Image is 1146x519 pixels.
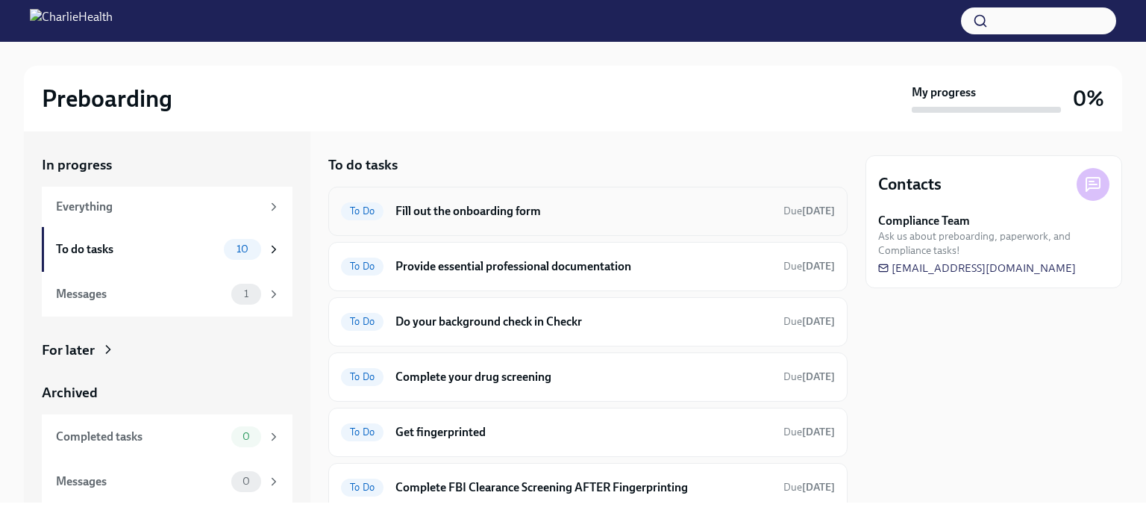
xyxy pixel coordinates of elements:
div: Messages [56,473,225,490]
h6: Fill out the onboarding form [395,203,771,220]
span: To Do [341,316,383,327]
strong: [DATE] [802,481,835,494]
a: To DoFill out the onboarding formDue[DATE] [341,199,835,223]
div: Everything [56,199,261,215]
div: Messages [56,286,225,302]
span: Due [783,426,835,438]
span: 10 [228,243,257,255]
span: October 6th, 2025 08:00 [783,259,835,273]
a: Everything [42,187,292,227]
span: Due [783,205,835,217]
a: To DoProvide essential professional documentationDue[DATE] [341,255,835,279]
a: For later [42,341,292,360]
h4: Contacts [878,173,942,196]
div: Completed tasks [56,429,225,445]
span: Due [783,260,835,273]
span: October 2nd, 2025 08:00 [783,314,835,329]
span: To Do [341,482,383,493]
h5: To do tasks [328,155,398,175]
span: 0 [234,431,259,442]
span: To Do [341,371,383,382]
h6: Provide essential professional documentation [395,258,771,275]
strong: Compliance Team [878,213,970,229]
a: In progress [42,155,292,175]
span: Due [783,370,835,383]
div: To do tasks [56,241,218,258]
strong: [DATE] [802,260,835,273]
strong: [DATE] [802,426,835,438]
span: To Do [341,261,383,272]
div: For later [42,341,95,360]
strong: My progress [912,84,976,101]
span: October 2nd, 2025 08:00 [783,204,835,218]
a: To DoGet fingerprintedDue[DATE] [341,420,835,444]
h6: Do your background check in Checkr [395,314,771,330]
h6: Complete your drug screening [395,369,771,385]
strong: [DATE] [802,315,835,328]
a: [EMAIL_ADDRESS][DOMAIN_NAME] [878,261,1076,276]
a: Messages0 [42,459,292,504]
a: To do tasks10 [42,227,292,272]
span: October 9th, 2025 08:00 [783,480,835,494]
span: October 6th, 2025 08:00 [783,425,835,439]
span: To Do [341,205,383,217]
h2: Preboarding [42,84,172,114]
span: Ask us about preboarding, paperwork, and Compliance tasks! [878,229,1109,258]
a: Completed tasks0 [42,414,292,459]
span: October 6th, 2025 08:00 [783,370,835,384]
a: Messages1 [42,272,292,317]
h3: 0% [1073,85,1104,112]
span: Due [783,315,835,328]
strong: [DATE] [802,370,835,383]
span: Due [783,481,835,494]
span: To Do [341,426,383,438]
h6: Complete FBI Clearance Screening AFTER Fingerprinting [395,479,771,496]
a: To DoComplete FBI Clearance Screening AFTER FingerprintingDue[DATE] [341,476,835,500]
a: To DoComplete your drug screeningDue[DATE] [341,365,835,389]
a: To DoDo your background check in CheckrDue[DATE] [341,310,835,334]
img: CharlieHealth [30,9,113,33]
span: 1 [235,288,257,299]
span: 0 [234,476,259,487]
h6: Get fingerprinted [395,424,771,441]
a: Archived [42,383,292,403]
strong: [DATE] [802,205,835,217]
